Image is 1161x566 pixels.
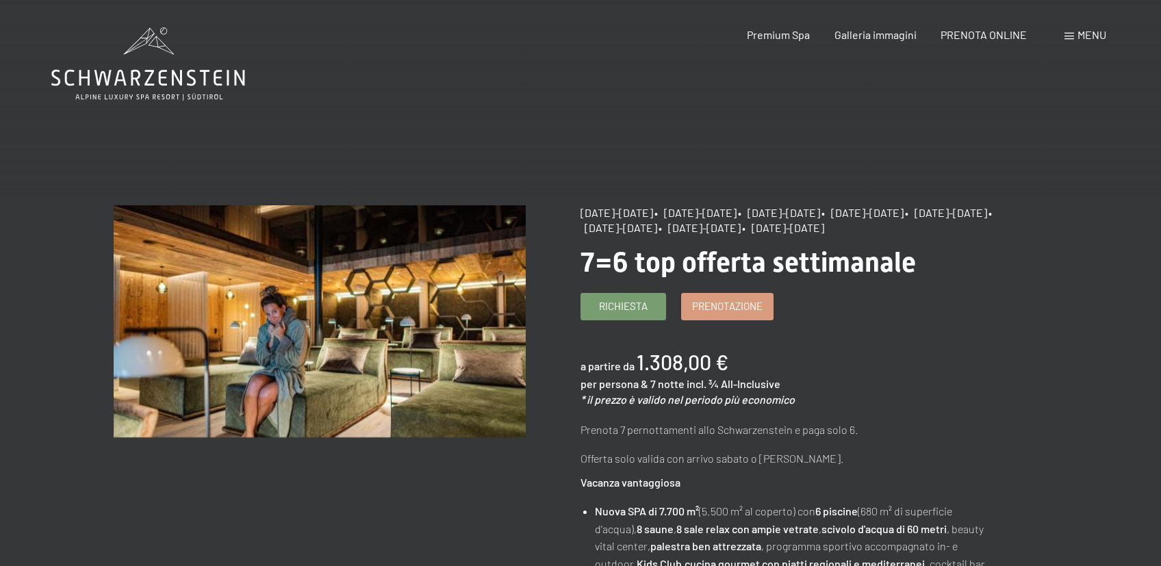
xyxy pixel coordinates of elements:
strong: Nuova SPA di 7.700 m² [595,504,699,517]
strong: 8 sale relax con ampie vetrate [676,522,819,535]
strong: palestra ben attrezzata [650,539,761,552]
a: Galleria immagini [834,28,917,41]
span: [DATE]-[DATE] [580,206,653,219]
strong: Vacanza vantaggiosa [580,476,680,489]
p: Prenota 7 pernottamenti allo Schwarzenstein e paga solo 6. [580,421,993,439]
strong: scivolo d'acqua di 60 metri [821,522,947,535]
span: • [DATE]-[DATE] [659,221,741,234]
a: PRENOTA ONLINE [941,28,1027,41]
span: • [DATE]-[DATE] [738,206,820,219]
span: • [DATE]-[DATE] [654,206,737,219]
span: • [DATE]-[DATE] [742,221,824,234]
a: Prenotazione [682,294,773,320]
span: 7 notte [650,377,685,390]
strong: 8 saune [637,522,674,535]
a: Richiesta [581,294,665,320]
em: * il prezzo è valido nel periodo più economico [580,393,795,406]
p: Offerta solo valida con arrivo sabato o [PERSON_NAME]. [580,450,993,467]
span: • [DATE]-[DATE] [905,206,987,219]
span: Prenotazione [692,299,763,313]
span: incl. ¾ All-Inclusive [687,377,780,390]
span: 7=6 top offerta settimanale [580,246,916,279]
strong: 6 piscine [815,504,858,517]
span: Richiesta [599,299,648,313]
span: a partire da [580,359,635,372]
span: Menu [1077,28,1106,41]
span: per persona & [580,377,648,390]
span: • [DATE]-[DATE] [821,206,904,219]
img: 7=6 top offerta settimanale [114,205,526,437]
b: 1.308,00 € [637,350,728,374]
a: Premium Spa [747,28,810,41]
